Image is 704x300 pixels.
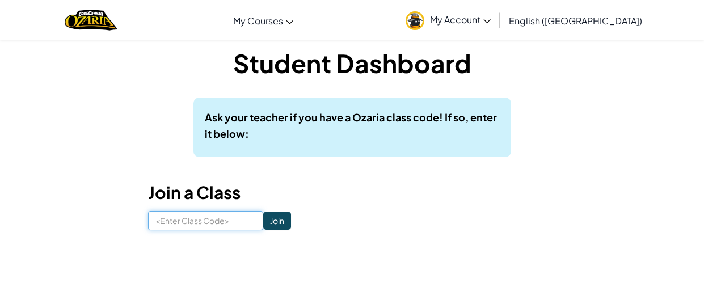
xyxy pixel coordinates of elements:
[509,15,642,27] span: English ([GEOGRAPHIC_DATA])
[65,9,117,32] img: Home
[65,9,117,32] a: Ozaria by CodeCombat logo
[148,211,263,230] input: <Enter Class Code>
[430,14,491,26] span: My Account
[263,212,291,230] input: Join
[233,15,283,27] span: My Courses
[205,111,497,140] b: Ask your teacher if you have a Ozaria class code! If so, enter it below:
[406,11,424,30] img: avatar
[148,45,557,81] h1: Student Dashboard
[503,5,648,36] a: English ([GEOGRAPHIC_DATA])
[400,2,496,38] a: My Account
[148,180,557,205] h3: Join a Class
[227,5,299,36] a: My Courses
